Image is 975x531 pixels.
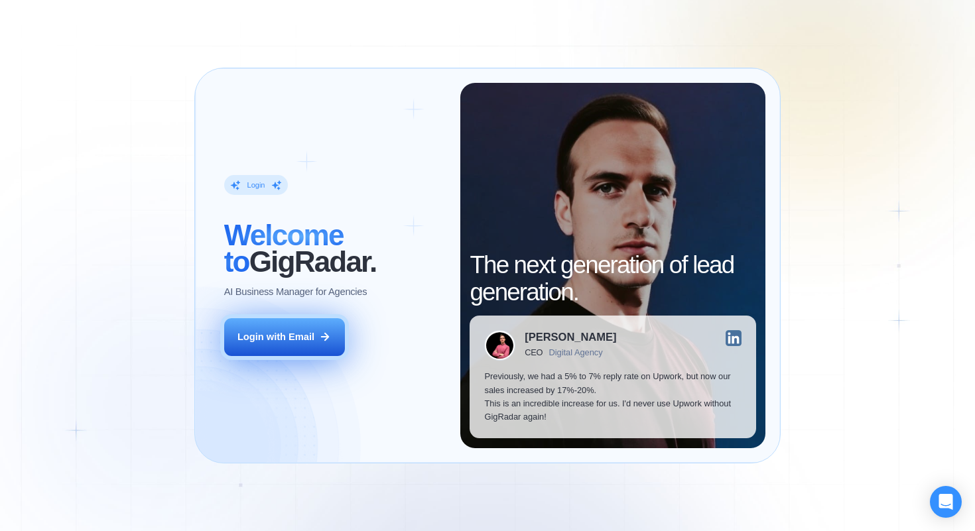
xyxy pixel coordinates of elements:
[484,370,741,424] p: Previously, we had a 5% to 7% reply rate on Upwork, but now our sales increased by 17%-20%. This ...
[525,348,543,358] div: CEO
[224,219,344,278] span: Welcome to
[224,285,367,298] p: AI Business Manager for Agencies
[224,222,446,276] h2: ‍ GigRadar.
[930,486,962,518] div: Open Intercom Messenger
[247,180,265,190] div: Login
[237,330,314,343] div: Login with Email
[224,318,345,356] button: Login with Email
[525,332,616,343] div: [PERSON_NAME]
[470,252,755,306] h2: The next generation of lead generation.
[549,348,603,358] div: Digital Agency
